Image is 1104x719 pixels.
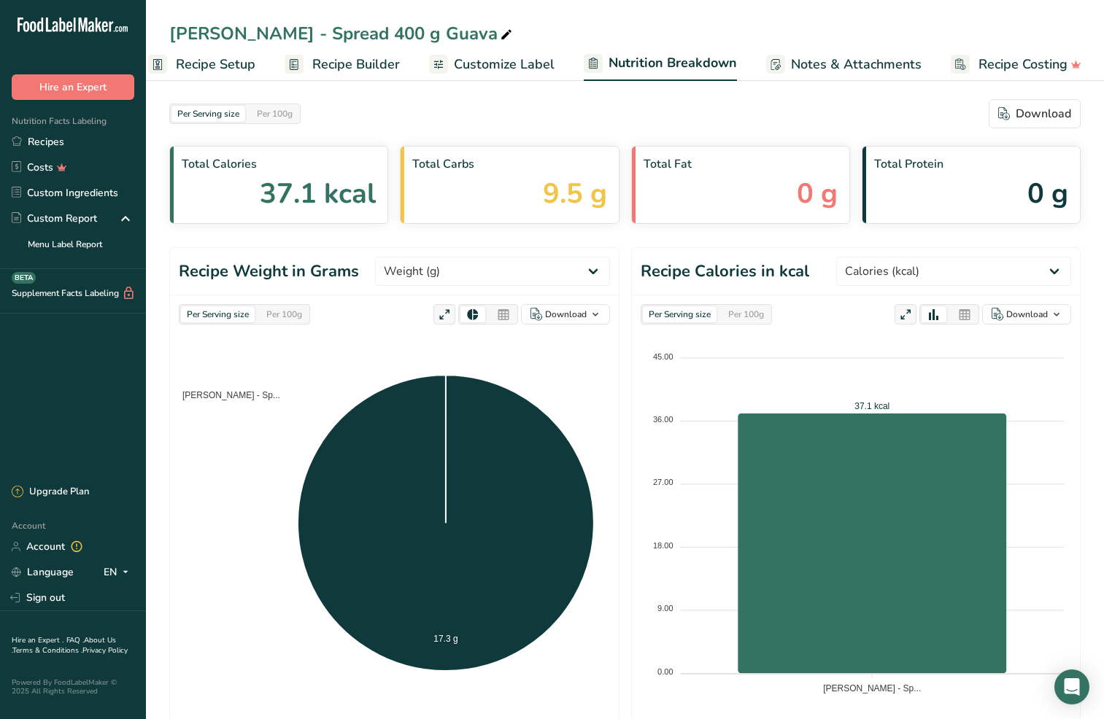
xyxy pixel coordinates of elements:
tspan: 9.00 [657,604,673,613]
div: Download [545,308,587,321]
a: Terms & Conditions . [12,645,82,656]
span: 0 g [797,173,838,214]
span: Total Calories [182,155,376,173]
div: Custom Report [12,211,97,226]
div: BETA [12,272,36,284]
div: Upgrade Plan [12,485,89,500]
span: 37.1 kcal [260,173,376,214]
button: Hire an Expert [12,74,134,100]
div: Per Serving size [643,306,717,322]
span: Total Carbs [412,155,606,173]
div: Per 100g [251,106,298,122]
a: Hire an Expert . [12,635,63,645]
div: Powered By FoodLabelMaker © 2025 All Rights Reserved [12,678,134,696]
h1: Recipe Weight in Grams [179,260,359,284]
tspan: 45.00 [653,352,673,361]
div: Download [1006,308,1048,321]
a: Recipe Costing [951,48,1081,81]
span: Customize Label [454,55,555,74]
span: Notes & Attachments [791,55,922,74]
span: Recipe Setup [176,55,255,74]
div: EN [104,564,134,581]
a: Notes & Attachments [766,48,922,81]
button: Download [982,304,1071,324]
div: Per Serving size [181,306,255,322]
a: Nutrition Breakdown [584,47,737,82]
tspan: [PERSON_NAME] - Sp... [823,683,921,693]
span: 9.5 g [543,173,607,214]
a: Customize Label [429,48,555,81]
a: FAQ . [66,635,84,645]
button: Download [521,304,610,324]
span: Recipe Builder [312,55,400,74]
span: Recipe Costing [978,55,1068,74]
div: Open Intercom Messenger [1054,669,1089,704]
h1: Recipe Calories in kcal [641,260,809,284]
div: Per 100g [722,306,770,322]
div: Download [998,105,1071,123]
div: Per 100g [260,306,308,322]
span: Total Protein [874,155,1068,173]
span: [PERSON_NAME] - Sp... [171,390,280,400]
tspan: 18.00 [653,541,673,550]
tspan: 27.00 [653,478,673,486]
tspan: 0.00 [657,667,673,676]
a: Language [12,559,74,585]
a: Recipe Builder [285,48,400,81]
div: Per Serving size [171,106,245,122]
div: [PERSON_NAME] - Spread 400 g Guava [169,20,515,47]
button: Download [989,99,1081,128]
a: Privacy Policy [82,645,128,656]
a: About Us . [12,635,116,656]
span: 0 g [1027,173,1068,214]
a: Recipe Setup [148,48,255,81]
span: Total Fat [644,155,838,173]
span: Nutrition Breakdown [609,53,737,73]
tspan: 36.00 [653,415,673,424]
